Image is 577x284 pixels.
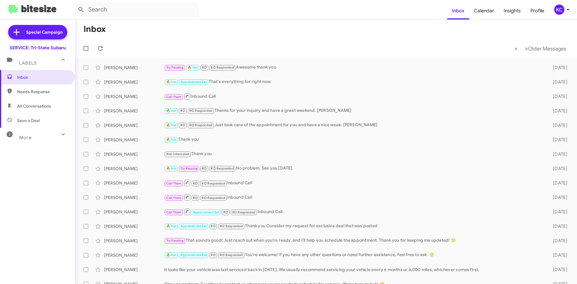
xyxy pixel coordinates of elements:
div: Just took care of the appointment for you and have a nice week. [PERSON_NAME] [164,122,543,129]
span: Needs Response [17,89,68,95]
input: Search [73,2,199,17]
span: 🔥 Hot [166,123,176,127]
div: KC [554,5,564,15]
span: RO [193,196,198,200]
span: Try Pausing [166,66,184,69]
span: Labels [19,60,37,66]
div: [PERSON_NAME] [104,223,164,229]
span: RO [180,109,185,113]
span: RO Responded [211,166,234,170]
span: 🔥 Hot [166,80,176,84]
a: Special Campaign [8,25,67,39]
div: [PERSON_NAME] [104,79,164,85]
div: [PERSON_NAME] [104,122,164,128]
div: [PERSON_NAME] [104,194,164,200]
div: No problem. See you [DATE]. [164,165,543,172]
div: [PERSON_NAME] [104,252,164,258]
span: RO [202,166,207,170]
div: [PERSON_NAME] [104,151,164,157]
span: 🔥 Hot [188,66,198,69]
span: More [19,135,32,140]
span: Appointment Set [180,253,207,257]
span: Call Them [166,210,182,214]
a: Inbox [447,2,469,20]
div: Thank you [164,151,543,157]
span: RO Responded [202,196,225,200]
span: Call Them [166,182,182,185]
div: [PERSON_NAME] [104,238,164,244]
div: [PERSON_NAME] [104,166,164,172]
span: Try Pausing [180,166,198,170]
div: Inbound Call [164,208,543,215]
div: [PERSON_NAME] [104,65,164,71]
div: [PERSON_NAME] [104,267,164,273]
button: Previous [511,42,521,55]
div: [PERSON_NAME] [104,93,164,99]
h1: Inbox [84,24,106,34]
span: Special Campaign [26,29,63,35]
div: Inbound Call [164,93,543,100]
div: That's everything for right now. [164,78,543,85]
button: KC [549,5,570,15]
span: RO Responded [220,253,243,257]
span: RO [211,253,215,257]
span: « [514,45,518,52]
div: [DATE] [543,238,572,244]
span: Try Pausing [166,239,184,243]
span: Call Them [166,196,182,200]
span: Call Them [166,95,182,99]
a: Profile [526,2,549,20]
span: Appointment Set [180,80,207,84]
span: RO [202,66,207,69]
span: RO Responded [232,210,255,214]
div: Thank you Consider my request for exclusive deal that was posted [164,223,543,230]
div: It looks like your vehicle was last serviced back in [DATE]. We usually recommend servicing your ... [164,267,543,273]
div: Inbound Call [164,179,543,187]
span: 🔥 Hot [166,224,176,228]
span: » [525,45,528,52]
div: [DATE] [543,137,572,143]
div: [DATE] [543,194,572,200]
span: Inbox [17,74,68,80]
span: 🔥 Hot [166,253,176,257]
span: All Conversations [17,103,51,109]
div: [DATE] [543,252,572,258]
span: RO Responded [211,66,234,69]
div: [DATE] [543,93,572,99]
span: Appointment Set [193,210,219,214]
span: RO [211,224,215,228]
div: [DATE] [543,166,572,172]
a: Calendar [469,2,499,20]
div: [DATE] [543,79,572,85]
div: You're welcome! If you have any other questions or need further assistance, feel free to ask. 🙂 [164,252,543,258]
div: [PERSON_NAME] [104,108,164,114]
span: Not-Interested [166,152,189,156]
nav: Page navigation example [511,42,570,55]
button: Next [521,42,570,55]
div: That sounds good! Just reach out when you're ready, and I'll help you schedule the appointment. T... [164,237,543,244]
div: [DATE] [543,180,572,186]
a: Insights [499,2,526,20]
span: Appointment Set [180,224,207,228]
span: RO Responded [189,109,212,113]
span: Older Messages [528,45,566,52]
span: RO [223,210,228,214]
div: Awesome thank you [164,64,543,71]
div: [PERSON_NAME] [104,209,164,215]
span: Save a Deal [17,118,40,124]
div: SERVICE: Tri-State Subaru [10,45,66,51]
span: RO Responded [202,182,225,185]
span: RO Responded [220,224,243,228]
div: Inbound Call [164,194,543,201]
div: Thank you [164,136,543,143]
div: [DATE] [543,65,572,71]
span: RO [180,123,185,127]
div: [PERSON_NAME] [104,180,164,186]
span: RO [193,182,198,185]
span: 🔥 Hot [166,109,176,113]
span: 🔥 Hot [166,138,176,142]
